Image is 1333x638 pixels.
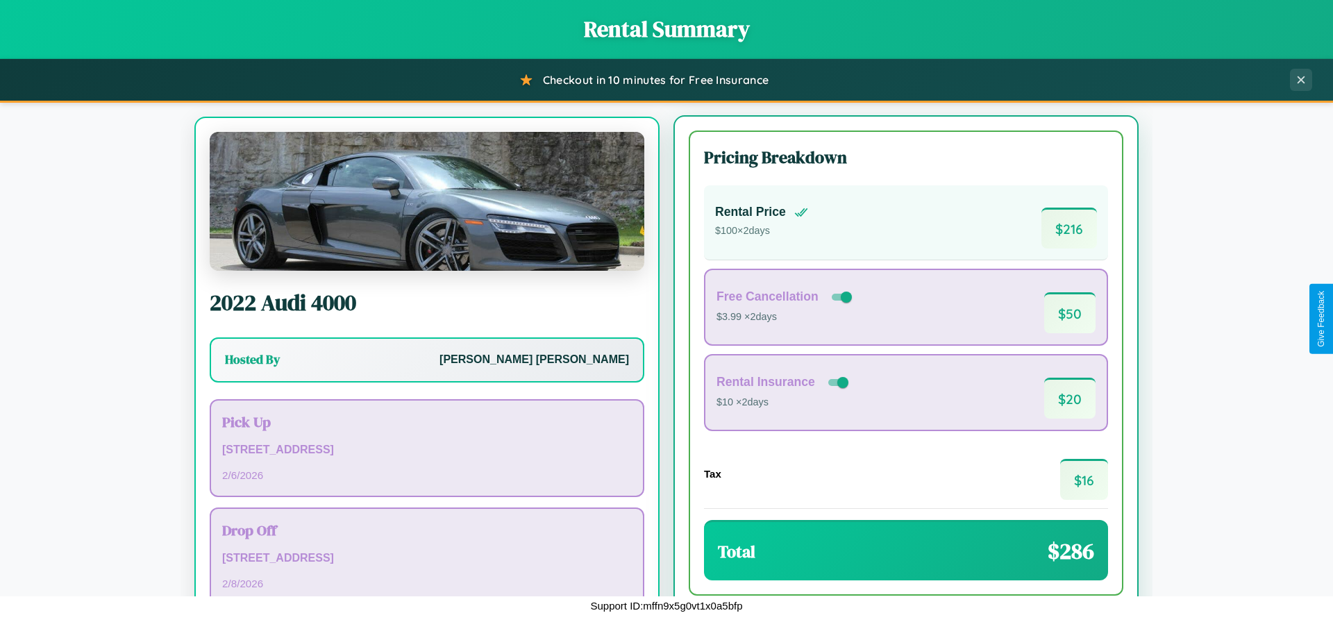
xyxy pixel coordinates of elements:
[1048,536,1094,566] span: $ 286
[716,394,851,412] p: $10 × 2 days
[1041,208,1097,249] span: $ 216
[225,351,280,368] h3: Hosted By
[210,287,644,318] h2: 2022 Audi 4000
[222,574,632,593] p: 2 / 8 / 2026
[716,308,855,326] p: $3.99 × 2 days
[718,540,755,563] h3: Total
[716,375,815,389] h4: Rental Insurance
[1044,292,1096,333] span: $ 50
[1044,378,1096,419] span: $ 20
[715,205,786,219] h4: Rental Price
[222,466,632,485] p: 2 / 6 / 2026
[222,548,632,569] p: [STREET_ADDRESS]
[590,596,742,615] p: Support ID: mffn9x5g0vt1x0a5bfp
[704,146,1108,169] h3: Pricing Breakdown
[543,73,769,87] span: Checkout in 10 minutes for Free Insurance
[14,14,1319,44] h1: Rental Summary
[210,132,644,271] img: Audi 4000
[1316,291,1326,347] div: Give Feedback
[715,222,808,240] p: $ 100 × 2 days
[222,440,632,460] p: [STREET_ADDRESS]
[716,289,819,304] h4: Free Cancellation
[704,468,721,480] h4: Tax
[439,350,629,370] p: [PERSON_NAME] [PERSON_NAME]
[222,520,632,540] h3: Drop Off
[1060,459,1108,500] span: $ 16
[222,412,632,432] h3: Pick Up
